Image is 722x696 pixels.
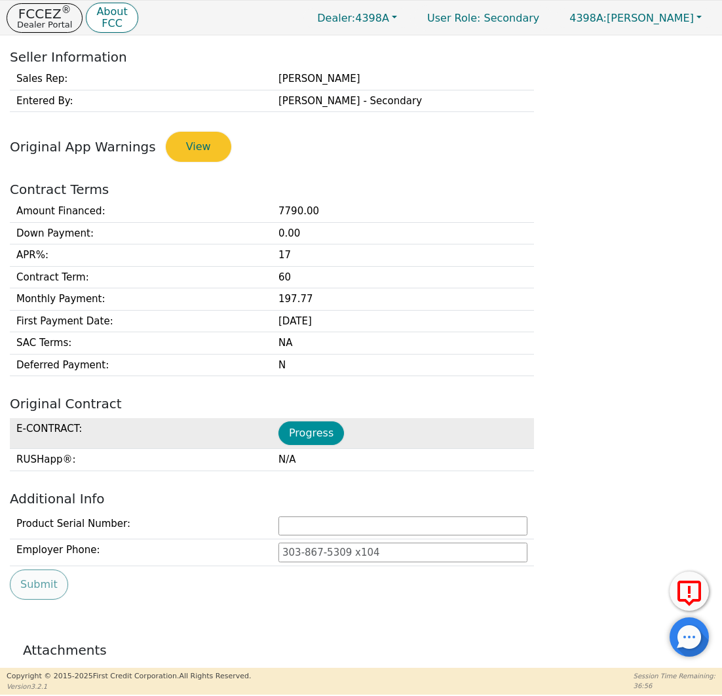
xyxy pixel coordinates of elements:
span: User Role : [427,12,480,24]
p: FCCEZ [17,7,72,20]
td: First Payment Date : [10,310,272,332]
p: Dealer Portal [17,20,72,29]
p: Secondary [414,5,552,31]
td: Sales Rep: [10,68,272,90]
h2: Additional Info [10,491,712,507]
td: Monthly Payment : [10,288,272,311]
td: Employer Phone: [10,539,272,566]
p: FCC [96,18,127,29]
span: 4398A [317,12,389,24]
button: Dealer:4398A [303,8,411,28]
td: Product Serial Number: [10,513,272,539]
button: Progress [278,421,344,445]
h2: Attachments [23,642,699,658]
span: Original App Warnings [10,139,156,155]
td: Deferred Payment : [10,354,272,376]
button: 4398A:[PERSON_NAME] [556,8,715,28]
input: 303-867-5309 x104 [278,543,527,562]
td: 197.77 [272,288,534,311]
td: [DATE] [272,310,534,332]
td: RUSHapp® : [10,449,272,471]
td: 17 [272,244,534,267]
p: Version 3.2.1 [7,682,251,691]
td: 7790.00 [272,201,534,222]
button: FCCEZ®Dealer Portal [7,3,83,33]
span: Dealer: [317,12,355,24]
td: SAC Terms : [10,332,272,355]
td: Contract Term : [10,266,272,288]
td: [PERSON_NAME] - Secondary [272,90,534,112]
td: APR% : [10,244,272,267]
td: [PERSON_NAME] [272,68,534,90]
td: E-CONTRACT : [10,418,272,449]
p: Copyright © 2015- 2025 First Credit Corporation. [7,671,251,682]
td: NA [272,332,534,355]
button: AboutFCC [86,3,138,33]
span: [PERSON_NAME] [569,12,694,24]
td: 60 [272,266,534,288]
td: Entered By: [10,90,272,112]
td: N/A [272,449,534,471]
td: 0.00 [272,222,534,244]
span: 4398A: [569,12,607,24]
td: Amount Financed : [10,201,272,222]
sup: ® [62,4,71,16]
h2: Contract Terms [10,182,712,197]
p: 36:56 [634,681,715,691]
button: Report Error to FCC [670,571,709,611]
p: About [96,7,127,17]
td: Down Payment : [10,222,272,244]
h2: Seller Information [10,49,712,65]
button: View [166,132,231,162]
a: User Role: Secondary [414,5,552,31]
h2: Original Contract [10,396,712,412]
p: Session Time Remaining: [634,671,715,681]
td: N [272,354,534,376]
span: All Rights Reserved. [179,672,251,680]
